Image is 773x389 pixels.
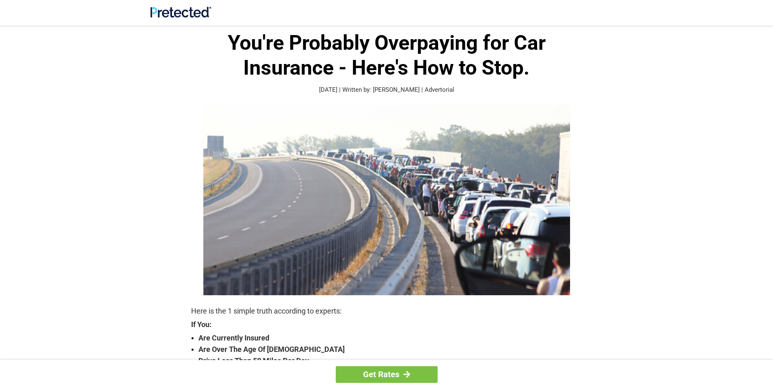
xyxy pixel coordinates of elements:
p: [DATE] | Written by: [PERSON_NAME] | Advertorial [191,85,582,95]
h1: You're Probably Overpaying for Car Insurance - Here's How to Stop. [191,31,582,80]
a: Get Rates [336,366,438,383]
p: Here is the 1 simple truth according to experts: [191,305,582,317]
strong: Are Currently Insured [198,332,582,344]
strong: Drive Less Than 50 Miles Per Day [198,355,582,367]
strong: If You: [191,321,582,328]
strong: Are Over The Age Of [DEMOGRAPHIC_DATA] [198,344,582,355]
img: Site Logo [150,7,211,18]
a: Site Logo [150,11,211,19]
